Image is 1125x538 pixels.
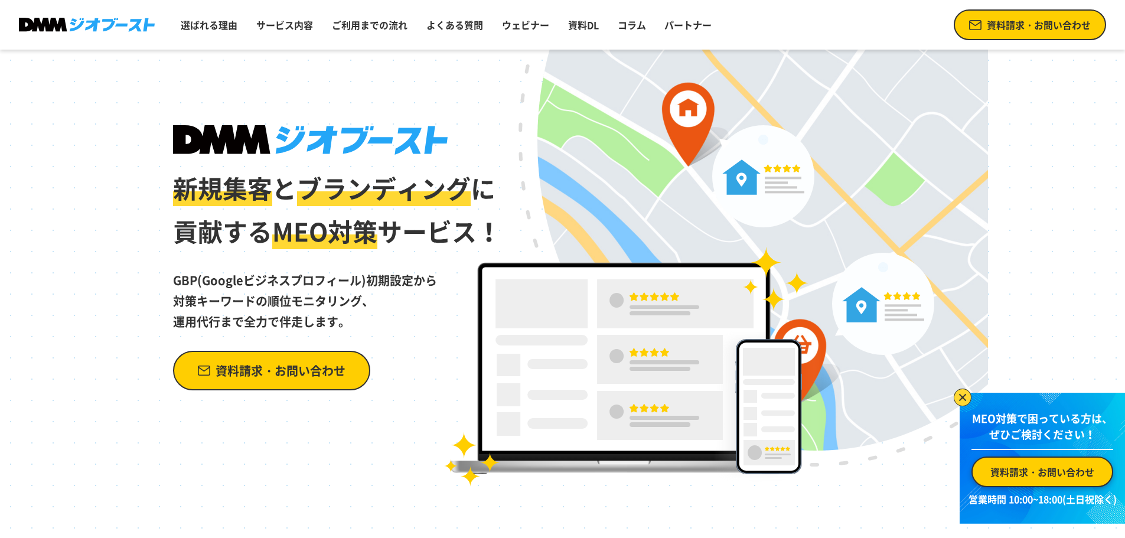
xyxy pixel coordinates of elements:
[971,410,1113,450] p: MEO対策で困っている方は、 ぜひご検討ください！
[987,18,1091,32] span: 資料請求・お問い合わせ
[173,125,503,253] h1: と に 貢献する サービス！
[272,213,377,249] span: MEO対策
[297,169,471,206] span: ブランディング
[954,9,1106,40] a: 資料請求・お問い合わせ
[660,13,716,37] a: パートナー
[954,389,971,406] img: バナーを閉じる
[19,18,155,32] img: DMMジオブースト
[176,13,242,37] a: 選ばれる理由
[252,13,318,37] a: サービス内容
[990,465,1094,479] span: 資料請求・お問い合わせ
[173,169,272,206] span: 新規集客
[613,13,651,37] a: コラム
[173,351,370,390] a: 資料請求・お問い合わせ
[327,13,412,37] a: ご利用までの流れ
[497,13,554,37] a: ウェビナー
[563,13,604,37] a: 資料DL
[173,253,503,332] p: GBP(Googleビジネスプロフィール)初期設定から 対策キーワードの順位モニタリング、 運用代行まで全力で伴走します。
[971,457,1113,487] a: 資料請求・お問い合わせ
[967,492,1118,506] p: 営業時間 10:00~18:00(土日祝除く)
[422,13,488,37] a: よくある質問
[216,360,345,381] span: 資料請求・お問い合わせ
[173,125,448,155] img: DMMジオブースト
